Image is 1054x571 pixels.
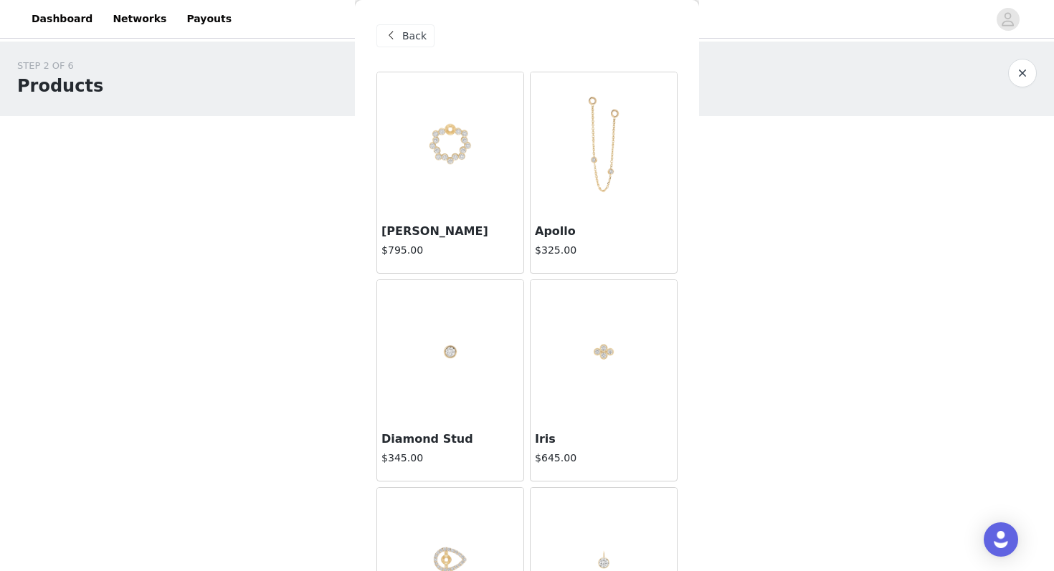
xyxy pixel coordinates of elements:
[381,451,519,466] h4: $345.00
[381,431,519,448] h3: Diamond Stud
[104,3,175,35] a: Networks
[535,223,673,240] h3: Apollo
[379,280,522,423] img: Diamond Stud
[532,280,675,423] img: Iris
[402,29,427,44] span: Back
[381,243,519,258] h4: $795.00
[23,3,101,35] a: Dashboard
[381,223,519,240] h3: [PERSON_NAME]
[17,73,103,99] h1: Products
[535,243,673,258] h4: $325.00
[535,451,673,466] h4: $645.00
[535,431,673,448] h3: Iris
[17,59,103,73] div: STEP 2 OF 6
[532,72,675,216] img: Apollo
[178,3,240,35] a: Payouts
[379,72,522,216] img: Ono
[984,522,1018,557] div: Open Intercom Messenger
[1001,8,1015,31] div: avatar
